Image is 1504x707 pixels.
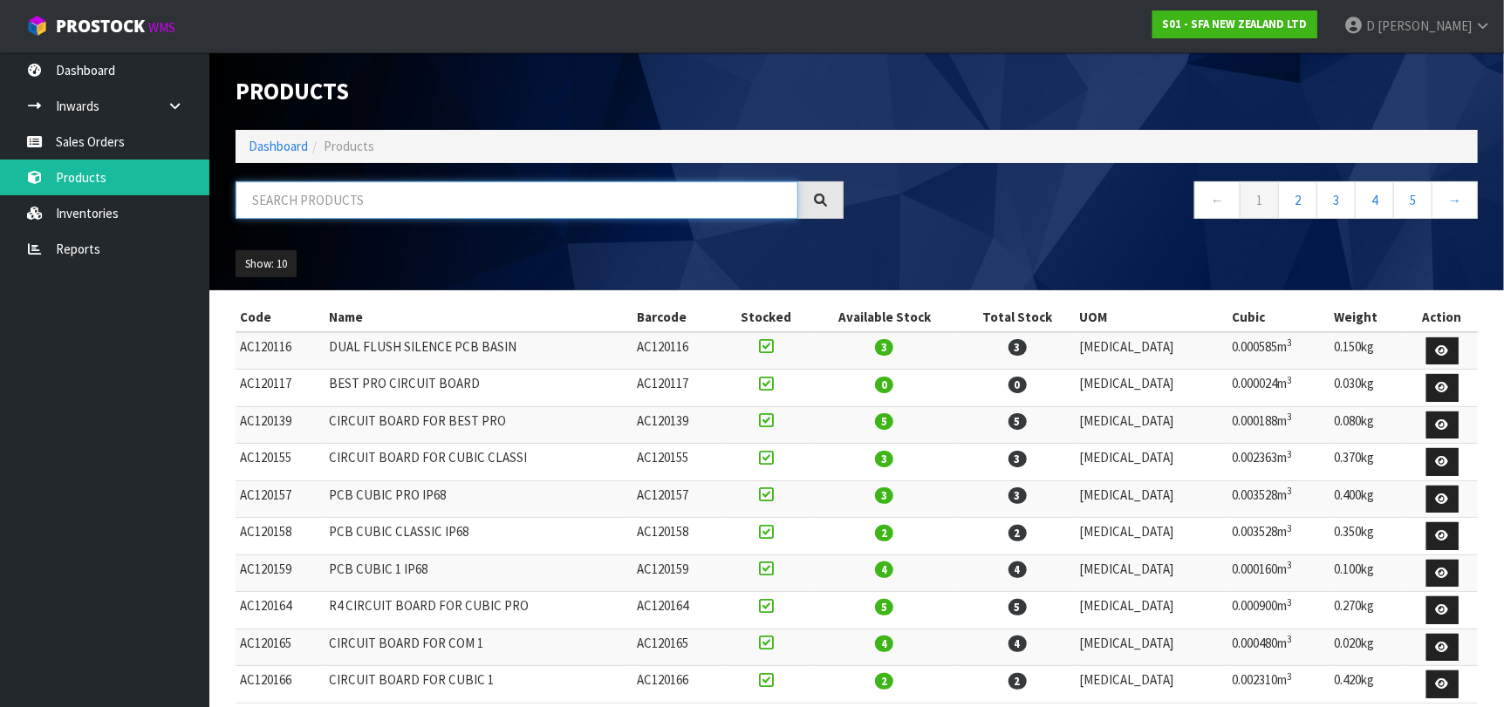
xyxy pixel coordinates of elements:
td: [MEDICAL_DATA] [1076,406,1227,444]
td: AC120117 [236,370,325,407]
th: Barcode [632,303,721,331]
sup: 3 [1287,522,1292,534]
sup: 3 [1287,374,1292,386]
td: 0.150kg [1330,332,1407,370]
th: Available Stock [810,303,960,331]
sup: 3 [1287,411,1292,423]
span: 2 [1008,673,1027,690]
a: Dashboard [249,138,308,154]
td: 0.420kg [1330,666,1407,704]
td: [MEDICAL_DATA] [1076,518,1227,555]
span: ProStock [56,15,145,37]
sup: 3 [1287,485,1292,497]
span: 3 [875,339,893,356]
td: 0.000188m [1227,406,1330,444]
td: [MEDICAL_DATA] [1076,592,1227,629]
a: 3 [1316,181,1356,219]
td: AC120158 [632,518,721,555]
td: [MEDICAL_DATA] [1076,666,1227,704]
td: [MEDICAL_DATA] [1076,480,1227,518]
nav: Page navigation [870,181,1478,224]
td: 0.003528m [1227,480,1330,518]
td: R4 CIRCUIT BOARD FOR CUBIC PRO [325,592,632,629]
span: 0 [1008,377,1027,393]
strong: S01 - SFA NEW ZEALAND LTD [1162,17,1308,31]
span: 3 [1008,339,1027,356]
td: BEST PRO CIRCUIT BOARD [325,370,632,407]
span: 2 [875,673,893,690]
th: UOM [1076,303,1227,331]
a: 5 [1393,181,1432,219]
td: AC120116 [236,332,325,370]
th: Name [325,303,632,331]
td: 0.000024m [1227,370,1330,407]
span: [PERSON_NAME] [1378,17,1472,34]
td: 0.000160m [1227,554,1330,592]
span: D [1366,17,1375,34]
td: AC120159 [236,554,325,592]
td: AC120165 [632,629,721,666]
sup: 3 [1287,596,1292,608]
span: 4 [1008,561,1027,578]
span: 2 [875,525,893,541]
a: 1 [1240,181,1279,219]
span: 5 [875,413,893,430]
td: 0.003528m [1227,518,1330,555]
td: AC120139 [632,406,721,444]
th: Weight [1330,303,1407,331]
span: 4 [875,561,893,578]
span: Products [324,138,374,154]
td: PCB CUBIC PRO IP68 [325,480,632,518]
td: 0.100kg [1330,554,1407,592]
img: cube-alt.png [26,15,48,37]
th: Action [1407,303,1478,331]
td: [MEDICAL_DATA] [1076,332,1227,370]
a: 4 [1355,181,1394,219]
span: 3 [875,487,893,504]
a: 2 [1278,181,1317,219]
span: 5 [1008,413,1027,430]
td: DUAL FLUSH SILENCE PCB BASIN [325,332,632,370]
td: AC120166 [236,666,325,704]
span: 3 [1008,487,1027,504]
span: 3 [1008,451,1027,467]
td: 0.002310m [1227,666,1330,704]
td: 0.000480m [1227,629,1330,666]
td: 0.370kg [1330,444,1407,481]
td: [MEDICAL_DATA] [1076,629,1227,666]
td: [MEDICAL_DATA] [1076,444,1227,481]
sup: 3 [1287,633,1292,645]
th: Total Stock [960,303,1076,331]
td: PCB CUBIC CLASSIC IP68 [325,518,632,555]
td: [MEDICAL_DATA] [1076,370,1227,407]
span: 3 [875,451,893,467]
th: Stocked [721,303,810,331]
td: AC120157 [236,480,325,518]
td: AC120139 [236,406,325,444]
td: AC120165 [236,629,325,666]
sup: 3 [1287,448,1292,460]
td: 0.020kg [1330,629,1407,666]
td: [MEDICAL_DATA] [1076,554,1227,592]
td: CIRCUIT BOARD FOR CUBIC CLASSI [325,444,632,481]
span: 0 [875,377,893,393]
td: 0.270kg [1330,592,1407,629]
td: 0.002363m [1227,444,1330,481]
button: Show: 10 [236,250,297,278]
sup: 3 [1287,670,1292,683]
td: AC120164 [632,592,721,629]
td: 0.080kg [1330,406,1407,444]
small: WMS [148,19,175,36]
td: CIRCUIT BOARD FOR COM 1 [325,629,632,666]
span: 5 [1008,599,1027,615]
td: AC120155 [632,444,721,481]
td: 0.350kg [1330,518,1407,555]
span: 5 [875,599,893,615]
h1: Products [236,78,844,104]
td: AC120159 [632,554,721,592]
th: Code [236,303,325,331]
span: 4 [1008,636,1027,652]
a: → [1432,181,1478,219]
th: Cubic [1227,303,1330,331]
td: 0.400kg [1330,480,1407,518]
